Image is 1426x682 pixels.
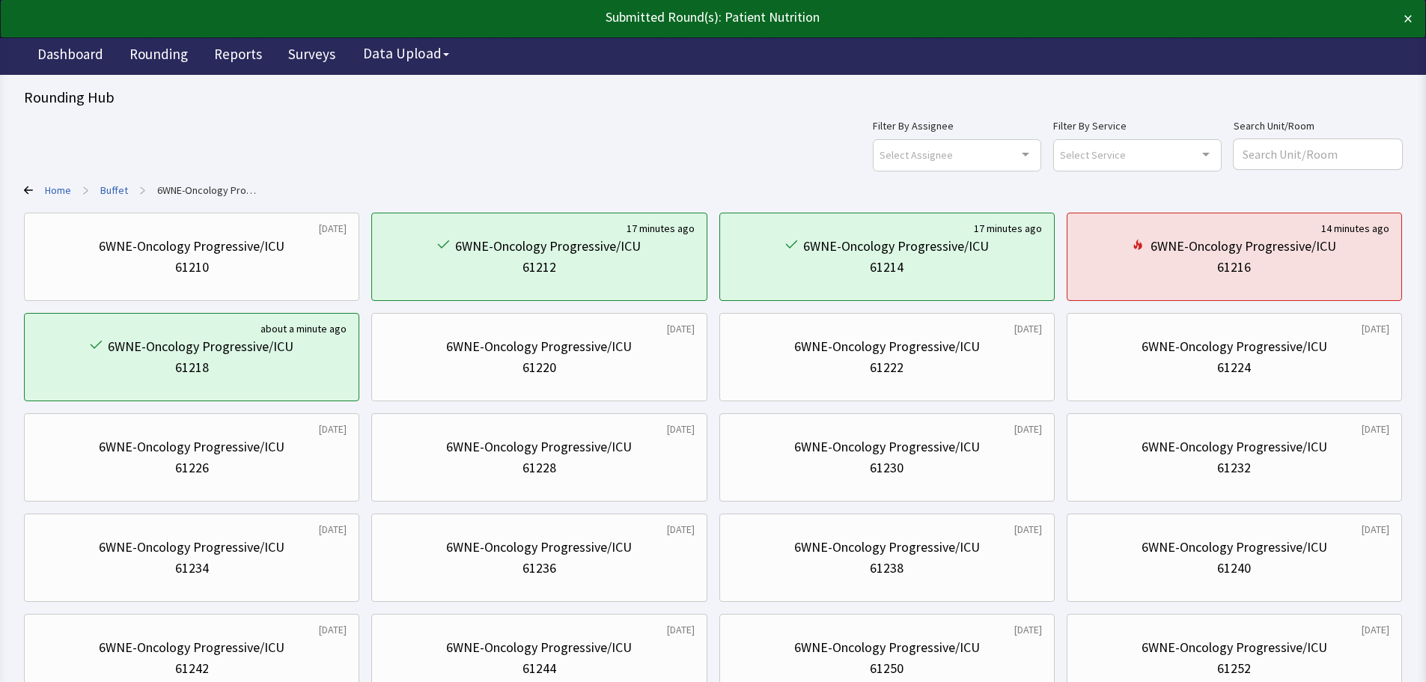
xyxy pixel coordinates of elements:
div: 61222 [870,357,904,378]
div: 6WNE-Oncology Progressive/ICU [108,336,293,357]
div: 17 minutes ago [974,221,1042,236]
div: 6WNE-Oncology Progressive/ICU [446,336,632,357]
div: 6WNE-Oncology Progressive/ICU [446,637,632,658]
a: 6WNE-Oncology Progressive/ICU [157,183,260,198]
div: [DATE] [319,522,347,537]
div: 61252 [1217,658,1251,679]
div: 6WNE-Oncology Progressive/ICU [1142,436,1327,457]
div: [DATE] [1362,321,1389,336]
div: 61244 [522,658,556,679]
div: 61228 [522,457,556,478]
label: Filter By Assignee [873,117,1041,135]
button: × [1404,7,1413,31]
div: [DATE] [1014,522,1042,537]
div: 61214 [870,257,904,278]
a: Buffet [100,183,128,198]
div: [DATE] [1362,421,1389,436]
div: 6WNE-Oncology Progressive/ICU [794,436,980,457]
label: Filter By Service [1053,117,1222,135]
div: 61240 [1217,558,1251,579]
div: 6WNE-Oncology Progressive/ICU [446,436,632,457]
a: Home [45,183,71,198]
span: Select Service [1060,146,1126,163]
div: [DATE] [1014,321,1042,336]
div: 6WNE-Oncology Progressive/ICU [794,637,980,658]
div: 61242 [175,658,209,679]
input: Search Unit/Room [1234,139,1402,169]
a: Dashboard [26,37,115,75]
button: Data Upload [354,40,458,67]
a: Reports [203,37,273,75]
div: Rounding Hub [24,87,1402,108]
div: 14 minutes ago [1321,221,1389,236]
div: 61210 [175,257,209,278]
a: Surveys [277,37,347,75]
div: [DATE] [1014,421,1042,436]
div: 17 minutes ago [627,221,695,236]
div: 61232 [1217,457,1251,478]
div: 61218 [175,357,209,378]
a: Rounding [118,37,199,75]
div: 61230 [870,457,904,478]
div: 61216 [1217,257,1251,278]
div: 6WNE-Oncology Progressive/ICU [446,537,632,558]
div: [DATE] [667,622,695,637]
span: > [140,175,145,205]
div: [DATE] [319,622,347,637]
div: 61220 [522,357,556,378]
div: 61212 [522,257,556,278]
div: 6WNE-Oncology Progressive/ICU [99,236,284,257]
span: > [83,175,88,205]
div: [DATE] [1362,622,1389,637]
div: [DATE] [667,421,695,436]
div: about a minute ago [260,321,347,336]
div: 61238 [870,558,904,579]
div: [DATE] [667,522,695,537]
div: 6WNE-Oncology Progressive/ICU [803,236,989,257]
div: 61234 [175,558,209,579]
div: 61250 [870,658,904,679]
div: Submitted Round(s): Patient Nutrition [13,7,1273,28]
div: 6WNE-Oncology Progressive/ICU [1142,336,1327,357]
div: 61226 [175,457,209,478]
div: [DATE] [667,321,695,336]
div: 6WNE-Oncology Progressive/ICU [794,537,980,558]
div: 61236 [522,558,556,579]
div: 6WNE-Oncology Progressive/ICU [99,637,284,658]
div: [DATE] [319,421,347,436]
div: 6WNE-Oncology Progressive/ICU [1151,236,1336,257]
div: 6WNE-Oncology Progressive/ICU [455,236,641,257]
div: 6WNE-Oncology Progressive/ICU [794,336,980,357]
div: 61224 [1217,357,1251,378]
div: 6WNE-Oncology Progressive/ICU [1142,537,1327,558]
div: [DATE] [1362,522,1389,537]
div: 6WNE-Oncology Progressive/ICU [99,537,284,558]
div: 6WNE-Oncology Progressive/ICU [1142,637,1327,658]
span: Select Assignee [880,146,953,163]
div: 6WNE-Oncology Progressive/ICU [99,436,284,457]
div: [DATE] [1014,622,1042,637]
label: Search Unit/Room [1234,117,1402,135]
div: [DATE] [319,221,347,236]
